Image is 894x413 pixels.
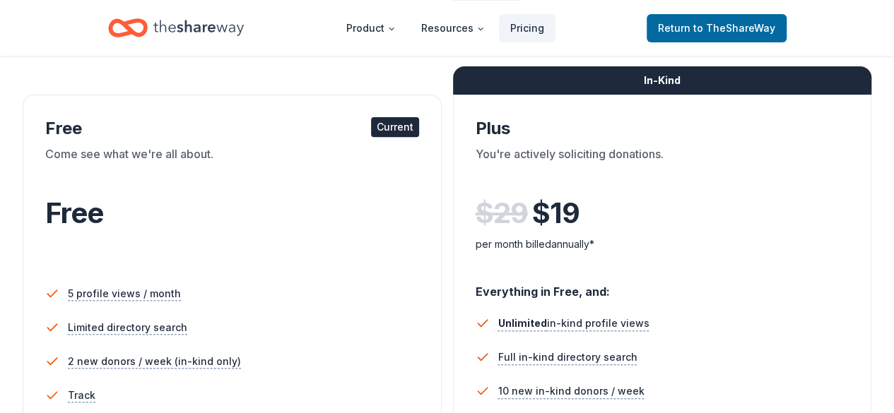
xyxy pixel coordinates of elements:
[371,117,419,137] div: Current
[68,285,181,302] span: 5 profile views / month
[68,353,241,370] span: 2 new donors / week (in-kind only)
[498,317,649,329] span: in-kind profile views
[498,383,645,400] span: 10 new in-kind donors / week
[453,66,872,95] div: In-Kind
[410,14,496,42] button: Resources
[498,349,637,366] span: Full in-kind directory search
[335,14,407,42] button: Product
[693,22,775,34] span: to TheShareWay
[45,145,419,185] div: Come see what we're all about.
[108,11,244,44] a: Home
[498,317,547,329] span: Unlimited
[532,193,580,233] span: $ 19
[476,271,849,301] div: Everything in Free, and:
[45,117,419,140] div: Free
[476,236,849,253] div: per month billed annually*
[476,145,849,185] div: You're actively soliciting donations.
[647,14,787,42] a: Returnto TheShareWay
[45,196,103,230] span: Free
[68,319,187,336] span: Limited directory search
[499,14,555,42] a: Pricing
[476,117,849,140] div: Plus
[658,20,775,37] span: Return
[68,387,95,404] span: Track
[335,11,555,44] nav: Main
